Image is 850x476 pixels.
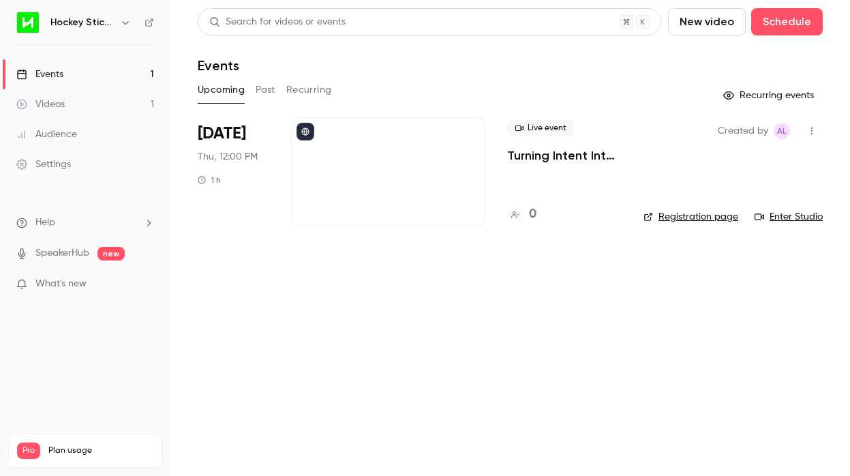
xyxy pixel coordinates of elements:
span: Plan usage [48,445,153,456]
div: Events [16,68,63,81]
span: [DATE] [198,123,246,145]
div: Audience [16,128,77,141]
h4: 0 [529,205,536,224]
div: 1 h [198,175,221,185]
span: Alison Logue [774,123,790,139]
div: Videos [16,98,65,111]
span: Help [35,215,55,230]
h6: Hockey Stick Advisory [50,16,115,29]
div: Settings [16,158,71,171]
button: Past [256,79,275,101]
button: Recurring events [717,85,823,106]
button: New video [668,8,746,35]
li: help-dropdown-opener [16,215,154,230]
button: Schedule [751,8,823,35]
span: Live event [507,120,575,136]
a: Registration page [643,210,738,224]
span: Thu, 12:00 PM [198,150,258,164]
button: Upcoming [198,79,245,101]
span: Pro [17,443,40,459]
img: Hockey Stick Advisory [17,12,39,33]
span: Created by [718,123,768,139]
button: Recurring [286,79,332,101]
iframe: Noticeable Trigger [138,278,154,291]
a: Turning Intent Into Impact: Operationalising Your Partner Strategy [507,147,622,164]
a: Enter Studio [755,210,823,224]
div: Oct 2 Thu, 12:00 PM (Australia/Melbourne) [198,117,269,226]
span: AL [777,123,787,139]
div: Search for videos or events [209,15,346,29]
span: What's new [35,277,87,291]
a: SpeakerHub [35,246,89,261]
a: 0 [507,205,536,224]
h1: Events [198,57,239,74]
span: new [97,247,125,261]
